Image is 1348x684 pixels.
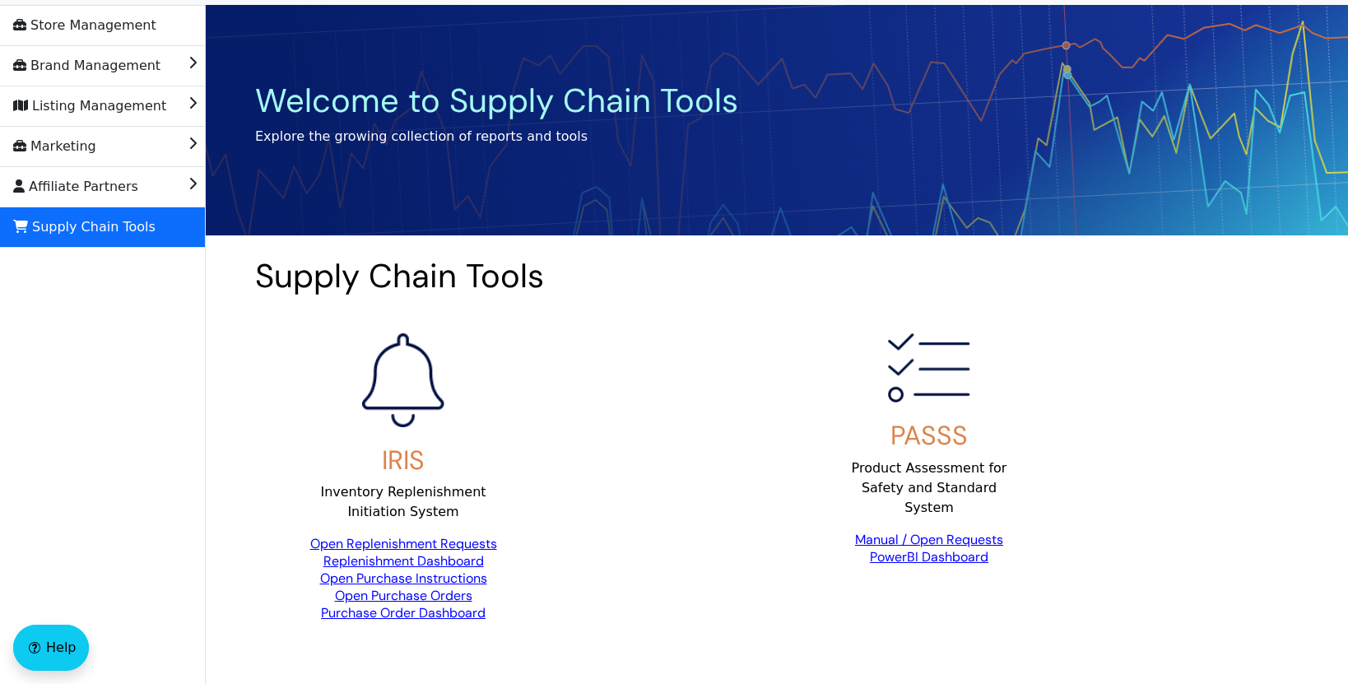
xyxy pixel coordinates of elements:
h1: Welcome to Supply Chain Tools [255,81,738,120]
span: Marketing [13,133,96,160]
span: Listing Management [13,93,166,119]
h2: PASSS [890,420,968,451]
h1: Supply Chain Tools [255,256,1299,295]
p: Explore the growing collection of reports and tools [255,127,738,147]
span: Brand Management [13,53,160,79]
img: PASSS Icon [888,333,970,402]
a: Replenishment Dashboard [323,552,484,570]
button: Help floatingactionbutton [13,625,89,671]
img: IRIS Icon [362,333,444,427]
span: Supply Chain Tools [13,214,156,240]
p: Product Assessment for Safety and Standard System [841,458,1018,518]
a: Open Replenishment Requests [310,535,497,552]
a: Manual / Open Requests [855,531,1003,548]
span: Affiliate Partners [13,174,138,200]
a: Open Purchase Orders [335,587,472,604]
span: Store Management [13,12,156,39]
a: Open Purchase Instructions [320,570,487,587]
a: PowerBI Dashboard [870,548,988,565]
h2: IRIS [382,444,425,476]
p: Inventory Replenishment Initiation System [315,482,492,522]
a: Purchase Order Dashboard [321,604,486,621]
span: Help [46,638,76,658]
